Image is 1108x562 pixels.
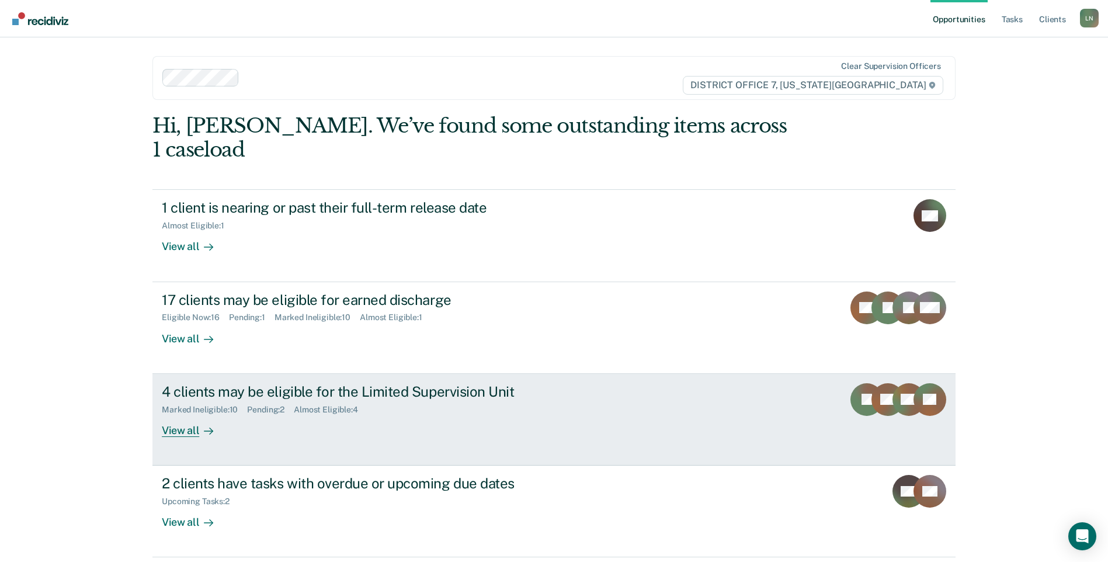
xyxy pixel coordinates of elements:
span: DISTRICT OFFICE 7, [US_STATE][GEOGRAPHIC_DATA] [683,76,943,95]
div: 2 clients have tasks with overdue or upcoming due dates [162,475,572,492]
div: Hi, [PERSON_NAME]. We’ve found some outstanding items across 1 caseload [152,114,795,162]
button: Profile dropdown button [1080,9,1099,27]
div: Clear supervision officers [841,61,940,71]
div: Almost Eligible : 1 [360,313,432,322]
div: Eligible Now : 16 [162,313,229,322]
div: 1 client is nearing or past their full-term release date [162,199,572,216]
div: Pending : 2 [247,405,294,415]
a: 17 clients may be eligible for earned dischargeEligible Now:16Pending:1Marked Ineligible:10Almost... [152,282,956,374]
div: 17 clients may be eligible for earned discharge [162,292,572,308]
div: Pending : 1 [229,313,275,322]
div: View all [162,507,227,529]
div: View all [162,322,227,345]
div: Almost Eligible : 1 [162,221,234,231]
div: Open Intercom Messenger [1068,522,1096,550]
a: 2 clients have tasks with overdue or upcoming due datesUpcoming Tasks:2View all [152,466,956,557]
img: Recidiviz [12,12,68,25]
a: 1 client is nearing or past their full-term release dateAlmost Eligible:1View all [152,189,956,282]
div: Almost Eligible : 4 [294,405,367,415]
div: View all [162,414,227,437]
div: 4 clients may be eligible for the Limited Supervision Unit [162,383,572,400]
div: Marked Ineligible : 10 [275,313,360,322]
div: L N [1080,9,1099,27]
div: Marked Ineligible : 10 [162,405,247,415]
div: View all [162,231,227,254]
div: Upcoming Tasks : 2 [162,497,239,507]
a: 4 clients may be eligible for the Limited Supervision UnitMarked Ineligible:10Pending:2Almost Eli... [152,374,956,466]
